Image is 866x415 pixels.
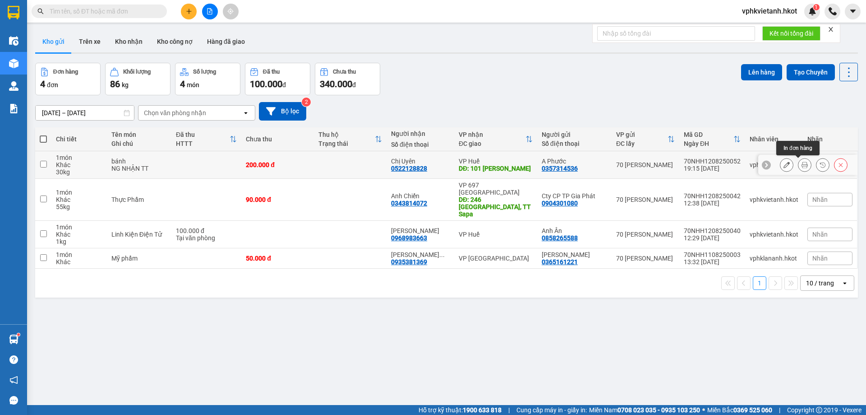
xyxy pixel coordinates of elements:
[684,234,741,242] div: 12:29 [DATE]
[111,158,167,165] div: bánh
[616,196,675,203] div: 70 [PERSON_NAME]
[56,189,102,196] div: 1 món
[56,161,102,168] div: Khác
[762,26,820,41] button: Kết nối tổng đài
[17,333,20,336] sup: 1
[391,258,427,266] div: 0935381369
[679,127,745,151] th: Toggle SortBy
[391,227,450,234] div: Anh Nam
[459,131,525,138] div: VP nhận
[391,141,450,148] div: Số điện thoại
[735,5,804,17] span: vphkvietanh.hkot
[542,158,607,165] div: A Phước
[56,203,102,210] div: 55 kg
[812,231,828,238] span: Nhãn
[806,279,834,288] div: 10 / trang
[53,69,78,75] div: Đơn hàng
[246,196,309,203] div: 90.000 đ
[391,200,427,207] div: 0343814072
[741,64,782,80] button: Lên hàng
[459,165,533,172] div: DĐ: 101 bùi thị xuân
[542,234,578,242] div: 0858265588
[684,131,733,138] div: Mã GD
[9,355,18,364] span: question-circle
[123,69,151,75] div: Khối lượng
[459,231,533,238] div: VP Huế
[750,135,798,143] div: Nhân viên
[320,79,352,89] span: 340.000
[750,161,798,168] div: vphkvietanh.hkot
[815,4,818,10] span: 1
[35,63,101,95] button: Đơn hàng4đơn
[105,63,170,95] button: Khối lượng86kg
[391,165,427,172] div: 0522128828
[246,135,309,143] div: Chưa thu
[9,104,18,113] img: solution-icon
[9,59,18,68] img: warehouse-icon
[111,255,167,262] div: Mỹ phẩm
[750,231,798,238] div: vphkvietanh.hkot
[47,81,58,89] span: đơn
[302,98,311,107] sup: 2
[111,231,167,238] div: Linh Kiện Điện Tử
[314,127,387,151] th: Toggle SortBy
[776,141,820,155] div: In đơn hàng
[807,135,852,143] div: Nhãn
[684,251,741,258] div: 70NHH1108250003
[391,130,450,137] div: Người nhận
[56,231,102,238] div: Khác
[56,251,102,258] div: 1 món
[200,31,252,52] button: Hàng đã giao
[282,81,286,89] span: đ
[176,140,230,147] div: HTTT
[391,251,450,258] div: Nguyễn Thanh Bình
[391,234,427,242] div: 0968983663
[245,63,310,95] button: Đã thu100.000đ
[542,258,578,266] div: 0365161221
[9,376,18,384] span: notification
[111,165,167,172] div: NG NHẬN TT
[175,63,240,95] button: Số lượng4món
[516,405,587,415] span: Cung cấp máy in - giấy in:
[542,227,607,234] div: Anh Ân
[616,231,675,238] div: 70 [PERSON_NAME]
[542,251,607,258] div: Tường Vi
[787,64,835,80] button: Tạo Chuyến
[597,26,755,41] input: Nhập số tổng đài
[333,69,356,75] div: Chưa thu
[813,4,820,10] sup: 1
[684,227,741,234] div: 70NHH1208250040
[315,63,380,95] button: Chưa thu340.000đ
[459,196,533,218] div: DĐ: 246 Điện Biên Phủ, TT Sapa
[684,258,741,266] div: 13:32 [DATE]
[779,405,780,415] span: |
[181,4,197,19] button: plus
[246,161,309,168] div: 200.000 đ
[110,79,120,89] span: 86
[318,140,375,147] div: Trạng thái
[50,6,156,16] input: Tìm tên, số ĐT hoặc mã đơn
[242,109,249,117] svg: open
[391,158,450,165] div: Chị Uyên
[9,335,18,344] img: warehouse-icon
[617,406,700,414] strong: 0708 023 035 - 0935 103 250
[812,196,828,203] span: Nhãn
[508,405,510,415] span: |
[459,182,533,196] div: VP 697 [GEOGRAPHIC_DATA]
[616,131,668,138] div: VP gửi
[352,81,356,89] span: đ
[202,4,218,19] button: file-add
[100,55,170,65] span: 70NHH1208250042
[72,31,108,52] button: Trên xe
[769,28,813,38] span: Kết nối tổng đài
[845,4,861,19] button: caret-down
[391,192,450,200] div: Anh Chiến
[40,79,45,89] span: 4
[56,238,102,245] div: 1 kg
[702,408,705,412] span: ⚪️
[829,7,837,15] img: phone-icon
[707,405,772,415] span: Miền Bắc
[111,131,167,138] div: Tên món
[37,8,44,14] span: search
[207,8,213,14] span: file-add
